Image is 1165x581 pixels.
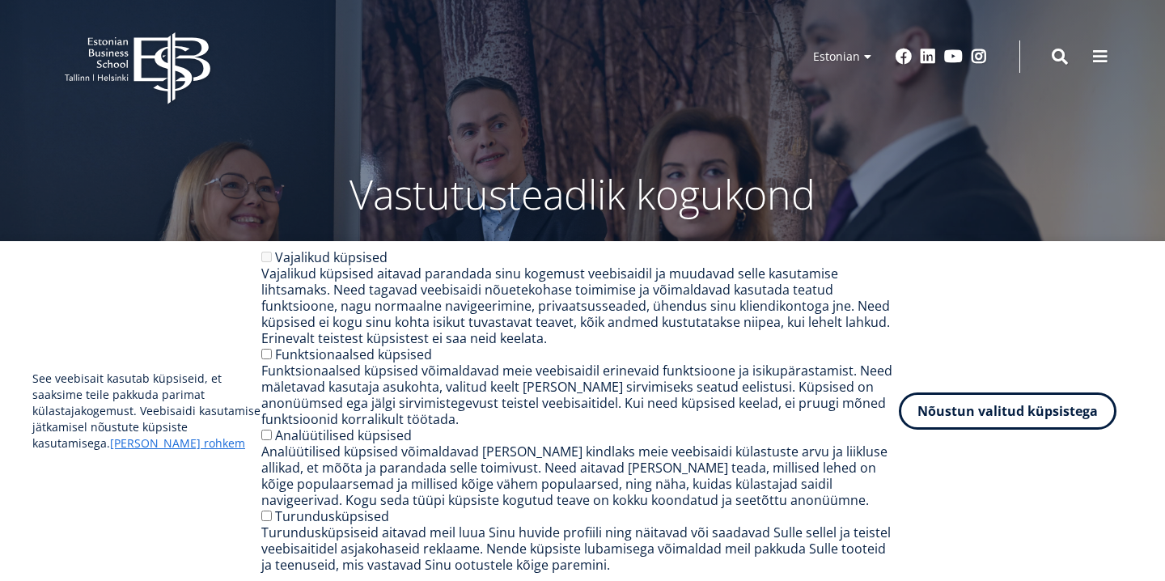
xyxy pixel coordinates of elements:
[275,248,388,266] label: Vajalikud küpsised
[971,49,987,65] a: Instagram
[275,507,389,525] label: Turundusküpsised
[896,49,912,65] a: Facebook
[261,443,899,508] div: Analüütilised küpsised võimaldavad [PERSON_NAME] kindlaks meie veebisaidi külastuste arvu ja liik...
[899,392,1116,430] button: Nõustun valitud küpsistega
[110,435,245,452] a: [PERSON_NAME] rohkem
[275,346,432,363] label: Funktsionaalsed küpsised
[261,524,899,573] div: Turundusküpsiseid aitavad meil luua Sinu huvide profiili ning näitavad või saadavad Sulle sellel ...
[154,170,1011,218] p: Vastutusteadlik kogukond
[275,426,412,444] label: Analüütilised küpsised
[32,371,261,452] p: See veebisait kasutab küpsiseid, et saaksime teile pakkuda parimat külastajakogemust. Veebisaidi ...
[920,49,936,65] a: Linkedin
[261,363,899,427] div: Funktsionaalsed küpsised võimaldavad meie veebisaidil erinevaid funktsioone ja isikupärastamist. ...
[261,265,899,346] div: Vajalikud küpsised aitavad parandada sinu kogemust veebisaidil ja muudavad selle kasutamise lihts...
[944,49,963,65] a: Youtube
